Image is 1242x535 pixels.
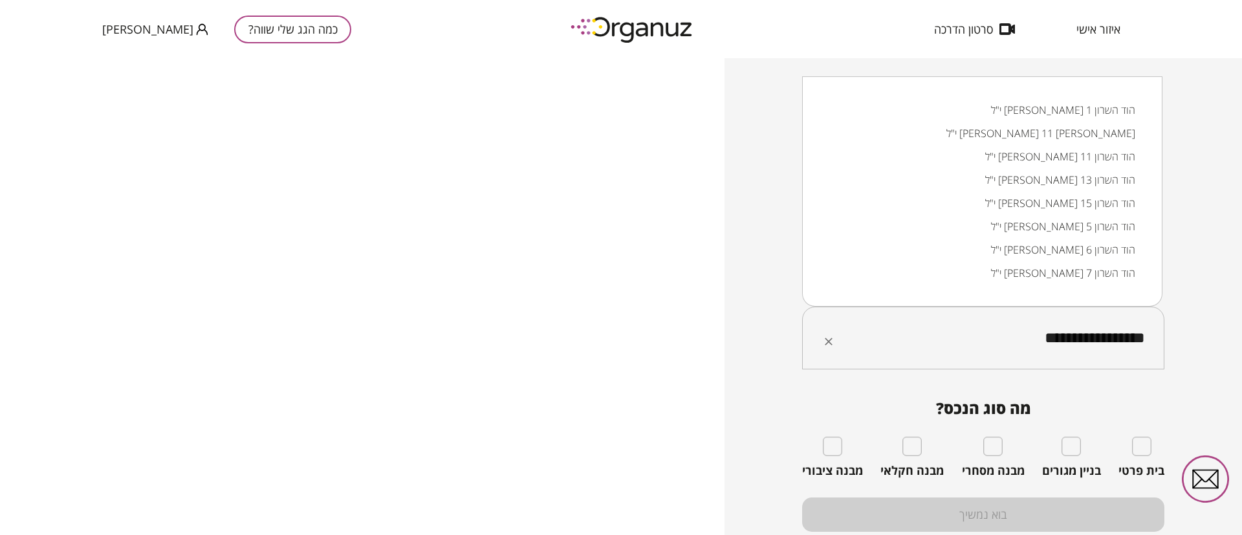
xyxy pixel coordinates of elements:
[880,464,944,478] span: מבנה חקלאי
[934,23,993,36] span: סרטון הדרכה
[819,191,1146,215] li: י"ל [PERSON_NAME] 15 הוד השרון
[819,261,1146,285] li: י"ל [PERSON_NAME] 7 הוד השרון
[234,16,351,43] button: כמה הגג שלי שווה?
[1118,464,1164,478] span: בית פרטי
[1042,464,1101,478] span: בניין מגורים
[802,399,1164,417] span: מה סוג הנכס?
[819,238,1146,261] li: י"ל [PERSON_NAME] 6 הוד השרון
[819,98,1146,122] li: י"ל [PERSON_NAME] 1 הוד השרון
[1076,23,1120,36] span: איזור אישי
[819,145,1146,168] li: י"ל [PERSON_NAME] 11 הוד השרון
[561,12,704,47] img: logo
[820,333,838,351] button: Clear
[915,23,1034,36] button: סרטון הדרכה
[819,215,1146,238] li: י"ל [PERSON_NAME] 5 הוד השרון
[1057,23,1140,36] button: איזור אישי
[819,168,1146,191] li: י"ל [PERSON_NAME] 13 הוד השרון
[102,21,208,38] button: [PERSON_NAME]
[819,122,1146,145] li: י"ל [PERSON_NAME] 11 [PERSON_NAME]
[802,464,863,478] span: מבנה ציבורי
[962,464,1025,478] span: מבנה מסחרי
[102,23,193,36] span: [PERSON_NAME]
